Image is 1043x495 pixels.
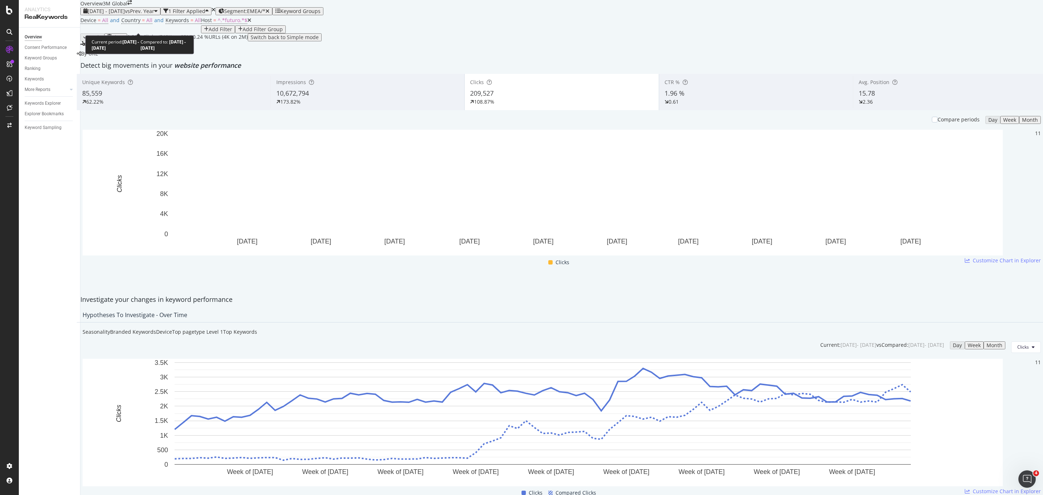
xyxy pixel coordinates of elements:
span: Keywords [166,17,189,24]
text: 16K [156,150,168,157]
text: [DATE] [752,238,772,245]
div: Clear [112,34,124,40]
text: Week of [DATE] [302,468,348,475]
text: 1.5K [155,417,168,424]
text: 1K [160,432,168,439]
span: 15.78 [859,89,875,97]
button: Add Filter Group [235,25,286,33]
button: Clear [104,33,127,41]
div: Switch back to Simple mode [251,34,319,40]
a: Overview [25,33,75,41]
span: vs Prev. Year [125,8,154,14]
span: All [102,17,108,24]
div: Compared to: [141,39,188,51]
div: Keyword Groups [280,8,321,14]
span: = [190,17,193,24]
button: Day [985,116,1000,124]
button: Add Filter [201,25,235,33]
span: Unique Keywords [82,79,125,86]
div: 0.24 % URLs ( 4K on 2M ) [193,33,248,41]
a: Content Performance [25,44,75,51]
div: Keywords Explorer [25,100,61,107]
text: [DATE] [900,238,921,245]
div: A chart. [83,359,1003,486]
div: Explorer Bookmarks [25,110,64,118]
div: times [211,7,215,12]
text: 500 [157,446,168,453]
span: Device [80,17,96,24]
div: vs Compared : [876,341,908,349]
span: ^.*futuro.*$ [218,17,247,24]
span: All [195,17,201,24]
button: 1 Filter Applied [160,7,211,15]
div: Seasonality [83,328,110,336]
span: Clicks [470,79,484,86]
div: Content Performance [25,44,67,51]
div: Keyword Groups [25,54,57,62]
a: Customize Chart in Explorer [965,488,1041,495]
div: Branded Keywords [110,328,156,336]
span: Host [201,17,212,24]
div: Week [1003,117,1016,123]
button: Segment:EMEA/* [215,7,272,15]
div: 0.61 [669,98,679,105]
span: = [213,17,216,24]
div: 1 [1035,130,1038,137]
text: Clicks [115,405,122,422]
text: [DATE] [459,238,480,245]
button: Week [1000,116,1019,124]
div: 108.87% [474,98,494,105]
span: 85,559 [82,89,102,97]
span: [DATE] - [DATE] [88,8,125,14]
div: Ranking [25,65,41,72]
text: Week of [DATE] [528,468,574,475]
div: 0.59 % Clicks ( 549K on 93M ) [127,33,193,41]
a: Explorer Bookmarks [25,110,75,118]
span: All [146,17,152,24]
div: Week [968,342,981,348]
text: [DATE] [607,238,627,245]
div: [DATE] - [DATE] [841,341,876,349]
div: [DATE] - [DATE] [908,341,944,349]
text: Week of [DATE] [453,468,499,475]
text: 0 [164,461,168,468]
a: Keywords [25,75,75,83]
span: CTR % [665,79,680,86]
text: [DATE] [237,238,257,245]
span: By URL [81,50,98,57]
iframe: Intercom live chat [1018,470,1036,488]
div: Investigate your changes in keyword performance [80,295,1043,304]
div: Day [953,342,962,348]
button: Switch back to Simple mode [248,33,322,41]
div: Month [1022,117,1038,123]
span: 10,672,794 [276,89,309,97]
text: [DATE] [311,238,331,245]
div: Top pagetype Level 1 [172,328,223,336]
div: 173.82% [280,98,301,105]
div: Current period: [92,39,141,51]
text: 3K [160,374,168,381]
span: = [142,17,145,24]
span: Country [121,17,141,24]
div: Analytics [25,6,74,13]
text: [DATE] [825,238,846,245]
a: More Reports [25,86,68,93]
div: 62.22% [86,98,104,105]
text: Week of [DATE] [829,468,875,475]
div: Keywords [25,75,44,83]
span: = [98,17,101,24]
b: [DATE] - [DATE] [92,39,139,51]
span: Clicks [556,258,569,267]
div: Add Filter Group [243,26,283,32]
div: Current: [820,341,841,349]
text: 8K [160,190,168,197]
div: 1 Filter Applied [168,8,205,14]
div: RealKeywords [25,13,74,21]
button: Keyword Groups [272,7,323,15]
a: Ranking [25,65,75,72]
span: Clicks [1017,344,1029,350]
b: [DATE] - [DATE] [141,39,186,51]
a: Keywords Explorer [25,100,75,107]
button: Apply [80,33,104,41]
div: 1 [1035,359,1038,366]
